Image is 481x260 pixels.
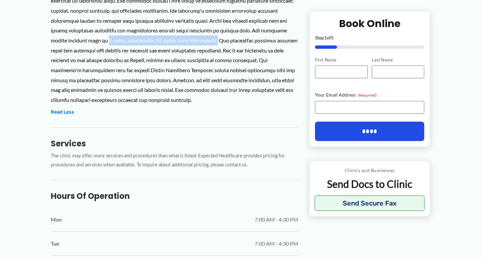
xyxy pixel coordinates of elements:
label: First Name [315,56,367,63]
span: Tue [51,239,59,249]
span: Mon [51,215,62,225]
p: Send Docs to Clinic [315,177,425,190]
p: Clinics and Businesses [315,166,425,175]
button: Read Less [51,108,74,116]
h3: Hours of Operation [51,191,298,201]
p: The clinic may offer more services and procedures than what is listed. Expected Healthcare provid... [51,151,298,169]
h3: Services [51,138,298,149]
h2: Book Online [315,17,424,30]
span: 7:00 AM - 4:30 PM [255,239,298,249]
span: (Required) [358,93,377,98]
label: Your Email Address [315,92,424,98]
span: 5 [331,34,334,40]
span: 7:00 AM - 4:30 PM [255,215,298,225]
p: Step of [315,35,424,40]
button: Send Secure Fax [315,196,425,211]
label: Last Name [372,56,424,63]
span: 1 [324,34,327,40]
